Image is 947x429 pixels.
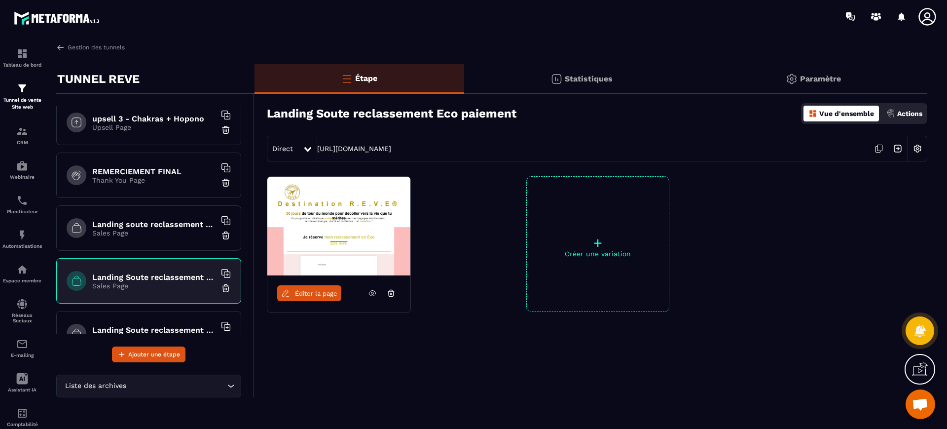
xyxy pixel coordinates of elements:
img: automations [16,160,28,172]
p: Vue d'ensemble [819,110,874,117]
span: Éditer la page [295,290,337,297]
a: automationsautomationsAutomatisations [2,222,42,256]
h3: Landing Soute reclassement Eco paiement [267,107,516,120]
div: Search for option [56,375,241,397]
a: formationformationTunnel de vente Site web [2,75,42,118]
img: formation [16,48,28,60]
img: automations [16,264,28,275]
img: image [267,177,410,275]
img: formation [16,82,28,94]
h6: Landing Soute reclassement Business paiement [92,325,216,335]
h6: Landing soute reclassement choix [92,220,216,229]
img: trash [221,283,231,293]
a: formationformationCRM [2,118,42,153]
p: CRM [2,140,42,145]
img: arrow [56,43,65,52]
p: Webinaire [2,174,42,180]
img: logo [14,9,103,27]
p: Assistant IA [2,387,42,392]
p: Espace membre [2,278,42,283]
p: Sales Page [92,282,216,290]
a: schedulerschedulerPlanificateur [2,187,42,222]
div: Ouvrir le chat [906,390,935,419]
p: Tableau de bord [2,62,42,68]
h6: REMERCIEMENT FINAL [92,167,216,176]
p: Étape [355,74,377,83]
img: setting-w.858f3a88.svg [908,139,927,158]
a: formationformationTableau de bord [2,40,42,75]
p: Automatisations [2,243,42,249]
p: Créer une variation [527,250,669,258]
p: Statistiques [565,74,613,83]
img: trash [221,178,231,188]
img: automations [16,229,28,241]
img: stats.20deebd0.svg [550,73,562,85]
a: Éditer la page [277,285,341,301]
img: email [16,338,28,350]
a: automationsautomationsWebinaire [2,153,42,187]
img: accountant [16,407,28,419]
button: Ajouter une étape [112,347,185,362]
img: setting-gr.5f69749f.svg [786,73,798,85]
p: Sales Page [92,229,216,237]
p: Planificateur [2,209,42,214]
img: arrow-next.bcc2205e.svg [888,139,907,158]
p: Upsell Page [92,123,216,131]
p: Paramètre [800,74,841,83]
p: + [527,236,669,250]
p: Tunnel de vente Site web [2,97,42,111]
span: Ajouter une étape [128,350,180,359]
a: social-networksocial-networkRéseaux Sociaux [2,291,42,331]
img: trash [221,231,231,240]
p: Réseaux Sociaux [2,312,42,323]
a: emailemailE-mailing [2,331,42,365]
a: automationsautomationsEspace membre [2,256,42,291]
img: bars-o.4a397970.svg [341,73,353,84]
p: Actions [897,110,922,117]
p: Thank You Page [92,176,216,184]
p: E-mailing [2,352,42,358]
img: social-network [16,298,28,310]
a: [URL][DOMAIN_NAME] [317,145,391,153]
img: actions.d6e523a2.png [886,109,895,118]
h6: Landing Soute reclassement Eco paiement [92,273,216,282]
img: scheduler [16,195,28,206]
p: Comptabilité [2,422,42,427]
img: dashboard-orange.40269519.svg [808,109,817,118]
a: Gestion des tunnels [56,43,125,52]
span: Liste des archives [63,381,128,391]
img: trash [221,125,231,135]
p: TUNNEL REVE [57,69,140,89]
a: Assistant IA [2,365,42,400]
input: Search for option [128,381,225,391]
span: Direct [272,145,293,153]
h6: upsell 3 - Chakras + Hopono [92,114,216,123]
img: formation [16,125,28,137]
